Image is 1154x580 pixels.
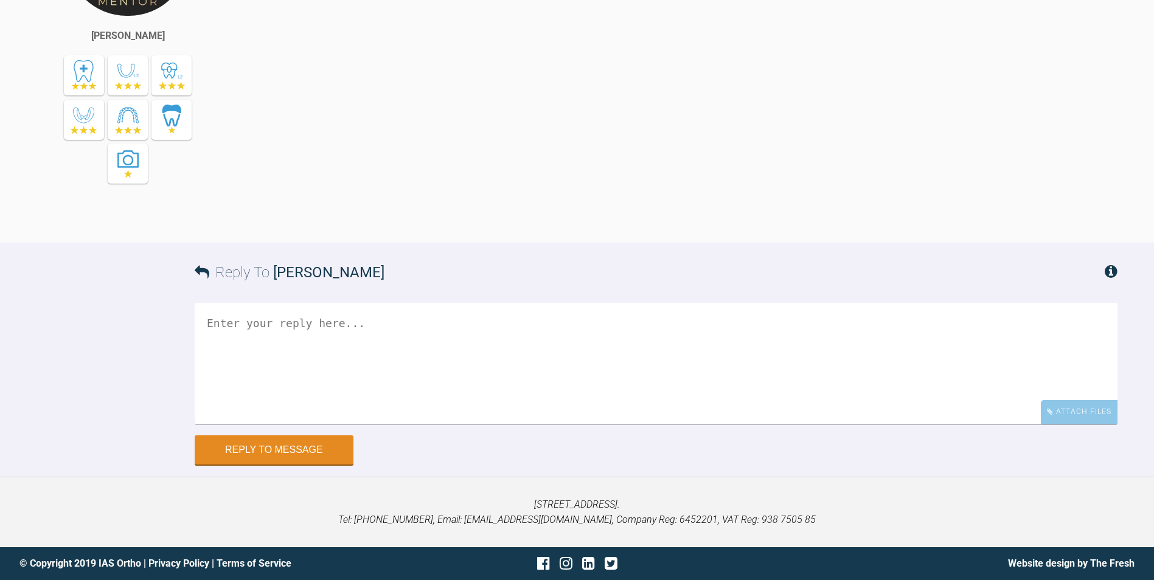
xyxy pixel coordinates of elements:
[195,435,353,464] button: Reply to Message
[19,556,391,571] div: © Copyright 2019 IAS Ortho | |
[91,28,165,44] div: [PERSON_NAME]
[1041,400,1118,424] div: Attach Files
[19,497,1135,528] p: [STREET_ADDRESS]. Tel: [PHONE_NUMBER], Email: [EMAIL_ADDRESS][DOMAIN_NAME], Company Reg: 6452201,...
[217,558,291,569] a: Terms of Service
[1008,558,1135,569] a: Website design by The Fresh
[273,264,384,281] span: [PERSON_NAME]
[195,261,384,284] h3: Reply To
[148,558,209,569] a: Privacy Policy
